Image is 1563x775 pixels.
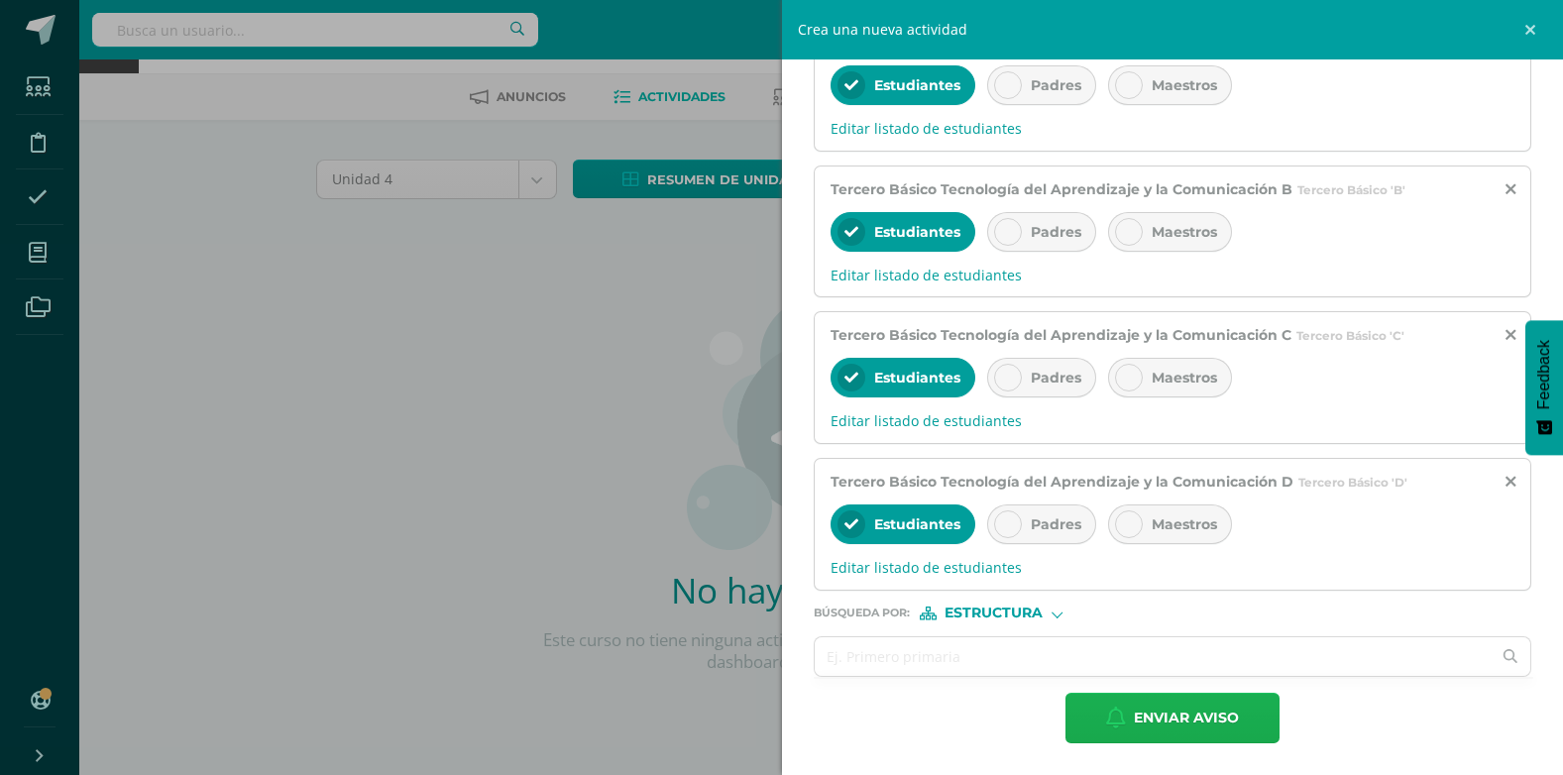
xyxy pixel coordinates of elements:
span: Feedback [1535,340,1553,409]
span: Editar listado de estudiantes [831,119,1515,138]
span: Editar listado de estudiantes [831,411,1515,430]
span: Tercero Básico 'D' [1298,475,1407,490]
span: Padres [1031,515,1081,533]
span: Tercero Básico 'C' [1296,328,1404,343]
span: Estudiantes [874,369,960,387]
span: Estructura [945,608,1043,618]
span: Estudiantes [874,76,960,94]
span: Maestros [1152,515,1217,533]
span: Maestros [1152,76,1217,94]
span: Maestros [1152,223,1217,241]
span: Maestros [1152,369,1217,387]
span: Editar listado de estudiantes [831,266,1515,284]
span: Búsqueda por : [814,608,910,618]
span: Padres [1031,223,1081,241]
span: Estudiantes [874,223,960,241]
input: Ej. Primero primaria [815,637,1492,676]
button: Enviar aviso [1065,693,1280,743]
span: Padres [1031,76,1081,94]
span: Editar listado de estudiantes [831,558,1515,577]
span: Tercero Básico Tecnología del Aprendizaje y la Comunicación D [831,473,1293,491]
div: [object Object] [920,607,1068,620]
button: Feedback - Mostrar encuesta [1525,320,1563,455]
span: Enviar aviso [1134,694,1239,742]
span: Padres [1031,369,1081,387]
span: Estudiantes [874,515,960,533]
span: Tercero Básico Tecnología del Aprendizaje y la Comunicación B [831,180,1292,198]
span: Tercero Básico 'B' [1297,182,1405,197]
span: Tercero Básico Tecnología del Aprendizaje y la Comunicación C [831,326,1291,344]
